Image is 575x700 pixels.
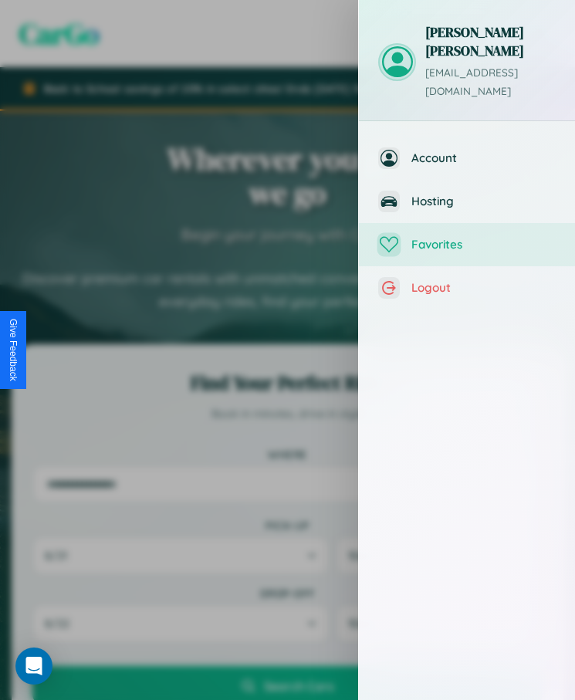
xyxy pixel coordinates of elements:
[411,150,556,165] span: Account
[411,237,556,252] span: Favorites
[359,266,575,309] button: Logout
[359,137,575,180] button: Account
[411,194,556,208] span: Hosting
[15,648,52,685] div: Open Intercom Messenger
[425,23,556,60] h3: [PERSON_NAME] [PERSON_NAME]
[359,180,575,223] button: Hosting
[359,223,575,266] button: Favorites
[8,319,19,381] div: Give Feedback
[425,63,556,101] p: [EMAIL_ADDRESS][DOMAIN_NAME]
[411,280,556,295] span: Logout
